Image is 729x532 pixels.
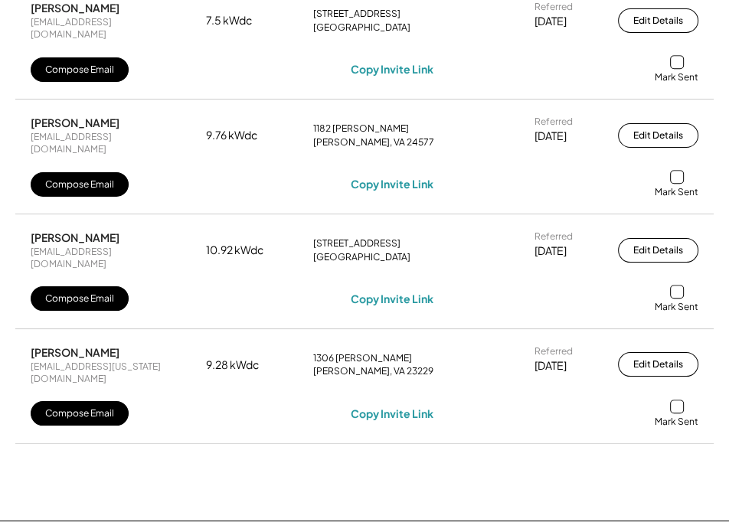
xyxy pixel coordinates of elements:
div: [GEOGRAPHIC_DATA] [313,251,410,263]
button: Compose Email [31,57,129,82]
div: Copy Invite Link [351,406,433,420]
button: Compose Email [31,172,129,197]
button: Edit Details [618,8,698,33]
div: Copy Invite Link [351,177,433,191]
button: Compose Email [31,286,129,311]
div: 1182 [PERSON_NAME] [313,122,409,135]
div: [STREET_ADDRESS] [313,237,400,250]
div: Mark Sent [655,416,698,428]
div: Copy Invite Link [351,62,433,76]
div: Mark Sent [655,71,698,83]
div: 10.92 kWdc [206,243,283,258]
button: Edit Details [618,123,698,148]
div: Mark Sent [655,186,698,198]
div: [EMAIL_ADDRESS][DOMAIN_NAME] [31,246,176,269]
button: Edit Details [618,238,698,263]
div: [GEOGRAPHIC_DATA] [313,21,410,34]
div: Referred [534,1,573,13]
div: [EMAIL_ADDRESS][DOMAIN_NAME] [31,16,176,40]
div: 9.28 kWdc [206,357,283,373]
div: [PERSON_NAME], VA 23229 [313,365,433,377]
div: Referred [534,230,573,243]
div: [PERSON_NAME] [31,1,119,15]
div: Referred [534,116,573,128]
button: Edit Details [618,352,698,377]
div: Referred [534,345,573,357]
div: [STREET_ADDRESS] [313,8,400,20]
div: 7.5 kWdc [206,13,283,28]
div: [DATE] [534,243,567,259]
div: [PERSON_NAME] [31,345,119,359]
div: 9.76 kWdc [206,128,283,143]
div: [PERSON_NAME] [31,230,119,244]
button: Compose Email [31,401,129,426]
div: Copy Invite Link [351,292,433,305]
div: [PERSON_NAME], VA 24577 [313,136,434,149]
div: [DATE] [534,358,567,374]
div: [DATE] [534,14,567,29]
div: [EMAIL_ADDRESS][US_STATE][DOMAIN_NAME] [31,361,176,384]
div: [PERSON_NAME] [31,116,119,129]
div: Mark Sent [655,301,698,313]
div: [DATE] [534,129,567,144]
div: 1306 [PERSON_NAME] [313,352,412,364]
div: [EMAIL_ADDRESS][DOMAIN_NAME] [31,131,176,155]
